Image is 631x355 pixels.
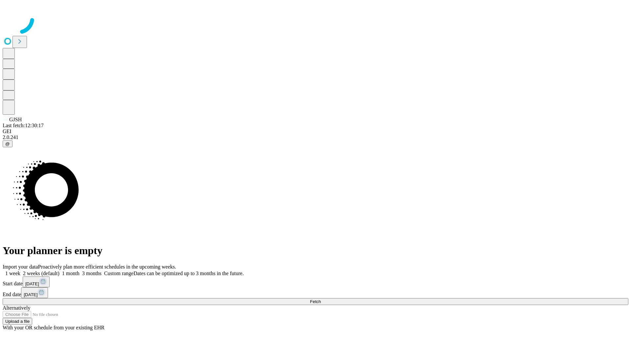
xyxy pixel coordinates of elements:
[3,305,30,311] span: Alternatively
[5,271,20,276] span: 1 week
[3,318,32,325] button: Upload a file
[23,276,50,287] button: [DATE]
[23,271,59,276] span: 2 weeks (default)
[310,299,321,304] span: Fetch
[9,117,22,122] span: GJSH
[3,123,44,128] span: Last fetch: 12:30:17
[24,292,37,297] span: [DATE]
[5,141,10,146] span: @
[3,134,628,140] div: 2.0.241
[3,287,628,298] div: End date
[25,281,39,286] span: [DATE]
[3,129,628,134] div: GEI
[21,287,48,298] button: [DATE]
[3,264,38,270] span: Import your data
[3,325,105,330] span: With your OR schedule from your existing EHR
[133,271,244,276] span: Dates can be optimized up to 3 months in the future.
[3,140,12,147] button: @
[3,298,628,305] button: Fetch
[3,245,628,257] h1: Your planner is empty
[82,271,102,276] span: 3 months
[104,271,133,276] span: Custom range
[3,276,628,287] div: Start date
[62,271,80,276] span: 1 month
[38,264,176,270] span: Proactively plan more efficient schedules in the upcoming weeks.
